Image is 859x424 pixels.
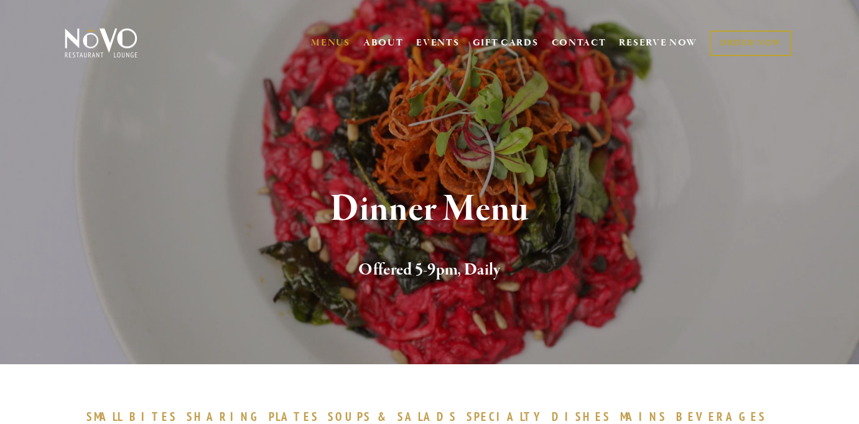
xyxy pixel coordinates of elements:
[187,409,262,424] span: SHARING
[416,37,459,49] a: EVENTS
[86,409,124,424] span: SMALL
[397,409,457,424] span: SALADS
[62,27,140,59] img: Novo Restaurant &amp; Lounge
[552,409,611,424] span: DISHES
[620,409,673,424] a: MAINS
[619,31,697,55] a: RESERVE NOW
[86,409,184,424] a: SMALLBITES
[378,409,391,424] span: &
[328,409,463,424] a: SOUPS&SALADS
[676,409,767,424] span: BEVERAGES
[552,31,606,55] a: CONTACT
[620,409,667,424] span: MAINS
[129,409,177,424] span: BITES
[363,37,404,49] a: ABOUT
[311,37,350,49] a: MENUS
[187,409,325,424] a: SHARINGPLATES
[269,409,319,424] span: PLATES
[710,31,791,56] a: ORDER NOW
[84,257,774,283] h2: Offered 5-9pm, Daily
[467,409,546,424] span: SPECIALTY
[467,409,617,424] a: SPECIALTYDISHES
[473,31,539,55] a: GIFT CARDS
[676,409,773,424] a: BEVERAGES
[84,189,774,230] h1: Dinner Menu
[328,409,371,424] span: SOUPS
